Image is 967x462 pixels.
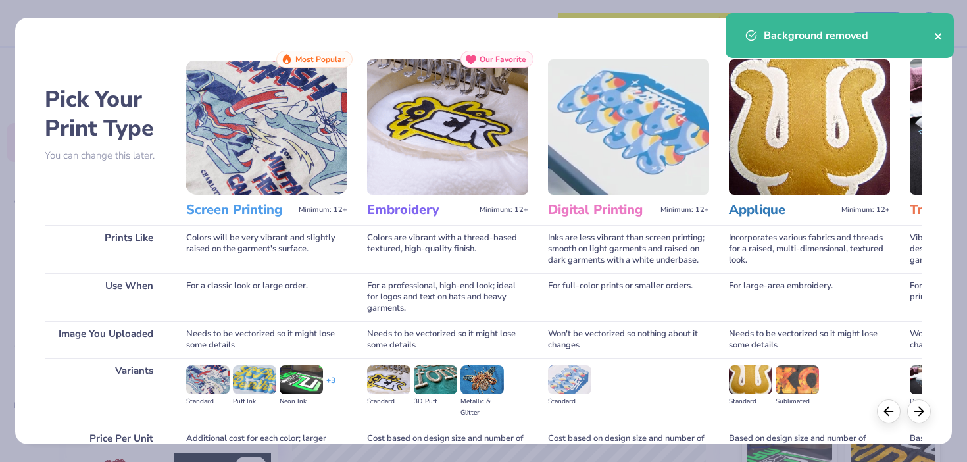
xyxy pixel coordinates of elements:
div: Sublimated [776,396,819,407]
div: Colors are vibrant with a thread-based textured, high-quality finish. [367,225,528,273]
img: Sublimated [776,365,819,394]
div: Incorporates various fabrics and threads for a raised, multi-dimensional, textured look. [729,225,890,273]
div: For a classic look or large order. [186,273,347,321]
img: Neon Ink [280,365,323,394]
span: Minimum: 12+ [299,205,347,215]
div: + 3 [326,375,335,398]
button: close [934,28,943,43]
p: You can change this later. [45,150,166,161]
img: Metallic & Glitter [460,365,504,394]
div: Image You Uploaded [45,321,166,358]
div: Neon Ink [280,396,323,407]
div: Needs to be vectorized so it might lose some details [186,321,347,358]
div: Won't be vectorized so nothing about it changes [548,321,709,358]
h2: Pick Your Print Type [45,85,166,143]
img: Embroidery [367,59,528,195]
div: Puff Ink [233,396,276,407]
img: 3D Puff [414,365,457,394]
img: Standard [729,365,772,394]
img: Standard [548,365,591,394]
span: Most Popular [295,55,345,64]
div: Background removed [764,28,934,43]
div: Direct-to-film [910,396,953,407]
img: Digital Printing [548,59,709,195]
div: Metallic & Glitter [460,396,504,419]
div: For full-color prints or smaller orders. [548,273,709,321]
h3: Embroidery [367,201,474,218]
h3: Digital Printing [548,201,655,218]
img: Standard [367,365,410,394]
div: Colors will be very vibrant and slightly raised on the garment's surface. [186,225,347,273]
div: Prints Like [45,225,166,273]
h3: Applique [729,201,836,218]
div: For a professional, high-end look; ideal for logos and text on hats and heavy garments. [367,273,528,321]
div: Variants [45,358,166,426]
div: Standard [548,396,591,407]
div: Needs to be vectorized so it might lose some details [729,321,890,358]
div: Needs to be vectorized so it might lose some details [367,321,528,358]
span: Minimum: 12+ [841,205,890,215]
div: Standard [729,396,772,407]
div: Use When [45,273,166,321]
span: Minimum: 12+ [480,205,528,215]
img: Screen Printing [186,59,347,195]
div: For large-area embroidery. [729,273,890,321]
div: Inks are less vibrant than screen printing; smooth on light garments and raised on dark garments ... [548,225,709,273]
span: Minimum: 12+ [660,205,709,215]
span: Our Favorite [480,55,526,64]
div: Standard [367,396,410,407]
img: Puff Ink [233,365,276,394]
div: 3D Puff [414,396,457,407]
img: Direct-to-film [910,365,953,394]
div: Standard [186,396,230,407]
img: Applique [729,59,890,195]
img: Standard [186,365,230,394]
h3: Screen Printing [186,201,293,218]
